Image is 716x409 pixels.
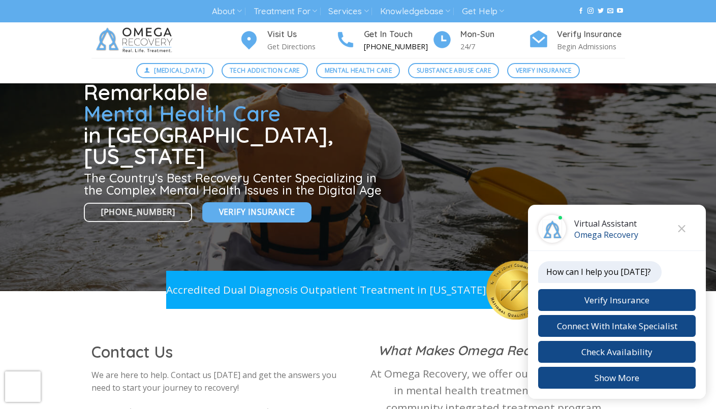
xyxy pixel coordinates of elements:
[101,206,175,218] span: [PHONE_NUMBER]
[462,2,504,21] a: Get Help
[230,66,300,75] span: Tech Addiction Care
[316,63,400,78] a: Mental Health Care
[84,172,386,196] h3: The Country’s Best Recovery Center Specializing in the Complex Mental Health Issues in the Digita...
[166,281,486,298] p: Accredited Dual Diagnosis Outpatient Treatment in [US_STATE]
[136,63,213,78] a: [MEDICAL_DATA]
[408,63,499,78] a: Substance Abuse Care
[378,342,612,358] strong: What Makes Omega Recovery Unique
[460,41,528,52] p: 24/7
[325,66,392,75] span: Mental Health Care
[84,100,281,127] span: Mental Health Care
[516,66,572,75] span: Verify Insurance
[154,66,205,75] span: [MEDICAL_DATA]
[91,22,180,58] img: Omega Recovery
[239,28,335,53] a: Visit Us Get Directions
[460,28,528,41] h4: Mon-Sun
[598,8,604,15] a: Follow on Twitter
[587,8,594,15] a: Follow on Instagram
[617,8,623,15] a: Follow on YouTube
[254,2,317,21] a: Treatment For
[91,342,173,362] span: Contact Us
[507,63,580,78] a: Verify Insurance
[578,8,584,15] a: Follow on Facebook
[84,203,193,223] a: [PHONE_NUMBER]
[417,66,491,75] span: Substance Abuse Care
[212,2,242,21] a: About
[557,41,625,52] p: Begin Admissions
[364,41,432,52] p: [PHONE_NUMBER]
[364,28,432,41] h4: Get In Touch
[91,369,351,395] p: We are here to help. Contact us [DATE] and get the answers you need to start your journey to reco...
[219,206,295,218] span: Verify Insurance
[380,2,450,21] a: Knowledgebase
[557,28,625,41] h4: Verify Insurance
[84,82,386,167] h1: Remarkable in [GEOGRAPHIC_DATA], [US_STATE]
[267,41,335,52] p: Get Directions
[607,8,613,15] a: Send us an email
[328,2,368,21] a: Services
[202,202,312,222] a: Verify Insurance
[335,28,432,53] a: Get In Touch [PHONE_NUMBER]
[267,28,335,41] h4: Visit Us
[528,28,625,53] a: Verify Insurance Begin Admissions
[222,63,308,78] a: Tech Addiction Care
